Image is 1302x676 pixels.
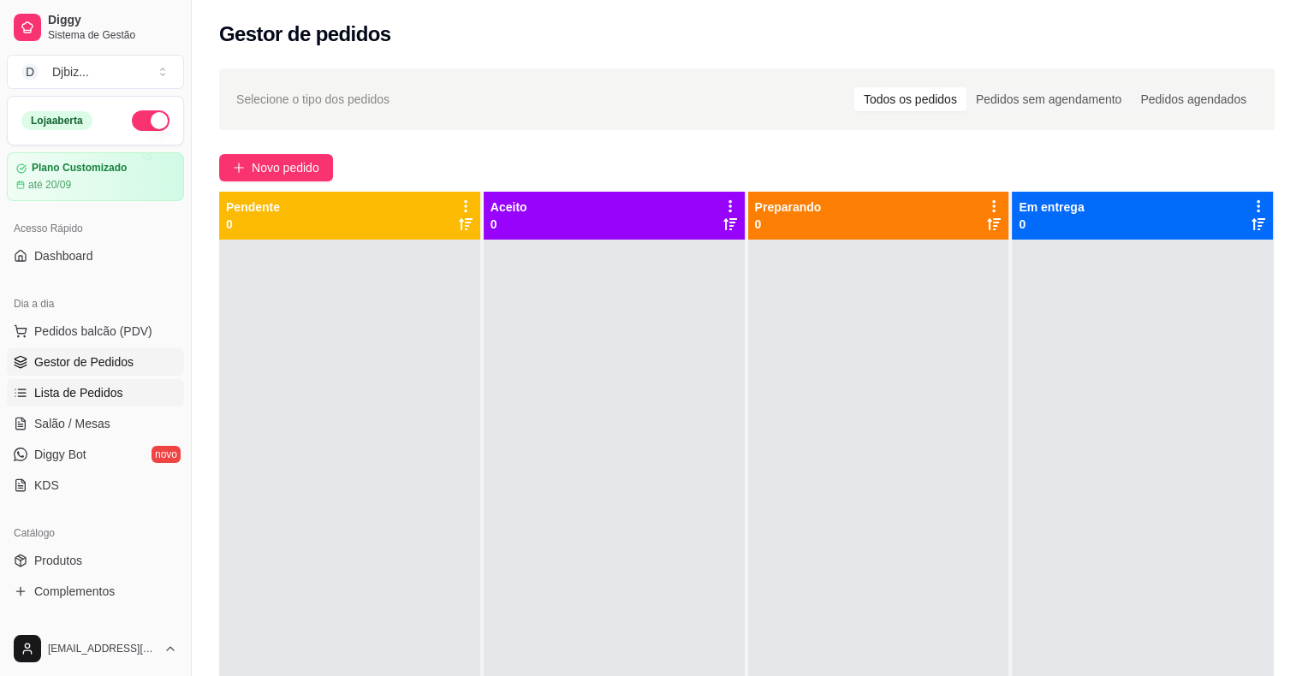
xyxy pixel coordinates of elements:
a: DiggySistema de Gestão [7,7,184,48]
div: Acesso Rápido [7,215,184,242]
span: [EMAIL_ADDRESS][DOMAIN_NAME] [48,642,157,655]
button: Novo pedido [219,154,333,181]
span: Selecione o tipo dos pedidos [236,90,389,109]
div: Djbiz ... [52,63,89,80]
div: Pedidos agendados [1131,87,1256,111]
button: [EMAIL_ADDRESS][DOMAIN_NAME] [7,628,184,669]
button: Alterar Status [132,110,169,131]
a: Produtos [7,547,184,574]
p: 0 [1019,216,1084,233]
button: Select a team [7,55,184,89]
a: Dashboard [7,242,184,270]
p: 0 [226,216,280,233]
a: Diggy Botnovo [7,441,184,468]
div: Catálogo [7,519,184,547]
h2: Gestor de pedidos [219,21,391,48]
button: Pedidos balcão (PDV) [7,317,184,345]
span: Lista de Pedidos [34,384,123,401]
div: Pedidos sem agendamento [966,87,1131,111]
span: Diggy [48,13,177,28]
span: plus [233,162,245,174]
article: Plano Customizado [32,162,127,175]
p: Aceito [490,199,527,216]
article: até 20/09 [28,178,71,192]
p: Em entrega [1019,199,1084,216]
a: Lista de Pedidos [7,379,184,406]
span: Dashboard [34,247,93,264]
span: Produtos [34,552,82,569]
span: Salão / Mesas [34,415,110,432]
a: Complementos [7,578,184,605]
div: Loja aberta [21,111,92,130]
p: 0 [490,216,527,233]
a: Salão / Mesas [7,410,184,437]
span: Novo pedido [252,158,319,177]
span: KDS [34,477,59,494]
p: Preparando [755,199,822,216]
div: Todos os pedidos [854,87,966,111]
a: Gestor de Pedidos [7,348,184,376]
div: Dia a dia [7,290,184,317]
p: Pendente [226,199,280,216]
a: KDS [7,471,184,499]
span: Gestor de Pedidos [34,353,134,371]
p: 0 [755,216,822,233]
span: Diggy Bot [34,446,86,463]
span: Complementos [34,583,115,600]
span: Pedidos balcão (PDV) [34,323,152,340]
a: Plano Customizadoaté 20/09 [7,152,184,201]
span: D [21,63,39,80]
span: Sistema de Gestão [48,28,177,42]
